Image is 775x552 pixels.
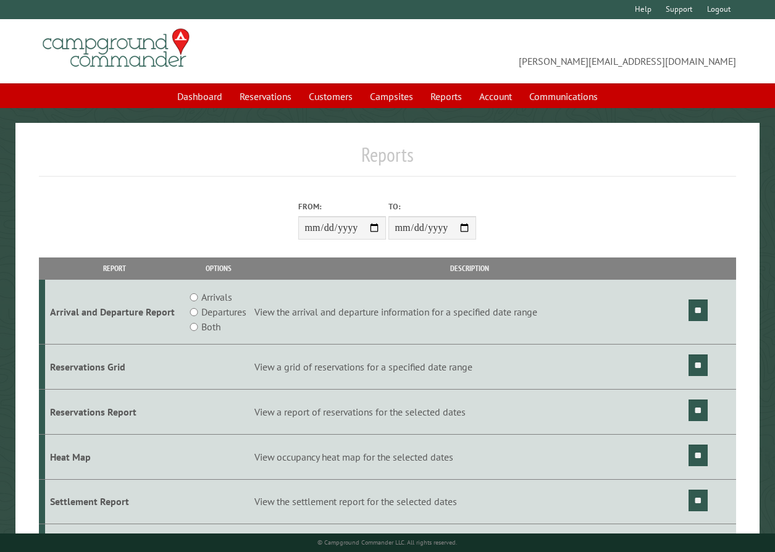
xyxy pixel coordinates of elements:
[253,479,687,524] td: View the settlement report for the selected dates
[45,434,185,479] td: Heat Map
[45,389,185,434] td: Reservations Report
[253,389,687,434] td: View a report of reservations for the selected dates
[301,85,360,108] a: Customers
[298,201,386,212] label: From:
[362,85,421,108] a: Campsites
[253,257,687,279] th: Description
[170,85,230,108] a: Dashboard
[39,24,193,72] img: Campground Commander
[388,201,476,212] label: To:
[185,257,253,279] th: Options
[45,257,185,279] th: Report
[253,434,687,479] td: View occupancy heat map for the selected dates
[201,304,246,319] label: Departures
[253,345,687,390] td: View a grid of reservations for a specified date range
[201,290,232,304] label: Arrivals
[423,85,469,108] a: Reports
[201,319,220,334] label: Both
[39,143,737,177] h1: Reports
[232,85,299,108] a: Reservations
[253,280,687,345] td: View the arrival and departure information for a specified date range
[45,479,185,524] td: Settlement Report
[522,85,605,108] a: Communications
[472,85,519,108] a: Account
[45,280,185,345] td: Arrival and Departure Report
[388,34,737,69] span: [PERSON_NAME][EMAIL_ADDRESS][DOMAIN_NAME]
[45,345,185,390] td: Reservations Grid
[317,538,457,546] small: © Campground Commander LLC. All rights reserved.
